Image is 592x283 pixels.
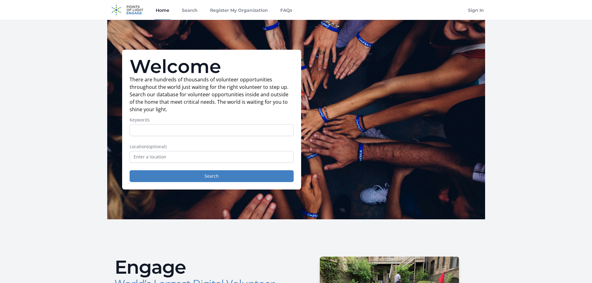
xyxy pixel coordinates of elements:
[130,117,294,123] label: Keywords
[130,57,294,76] h1: Welcome
[147,144,167,149] span: (optional)
[130,170,294,182] button: Search
[115,258,291,276] h2: Engage
[130,144,294,150] label: Location
[130,76,294,113] p: There are hundreds of thousands of volunteer opportunities throughout the world just waiting for ...
[130,151,294,163] input: Enter a location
